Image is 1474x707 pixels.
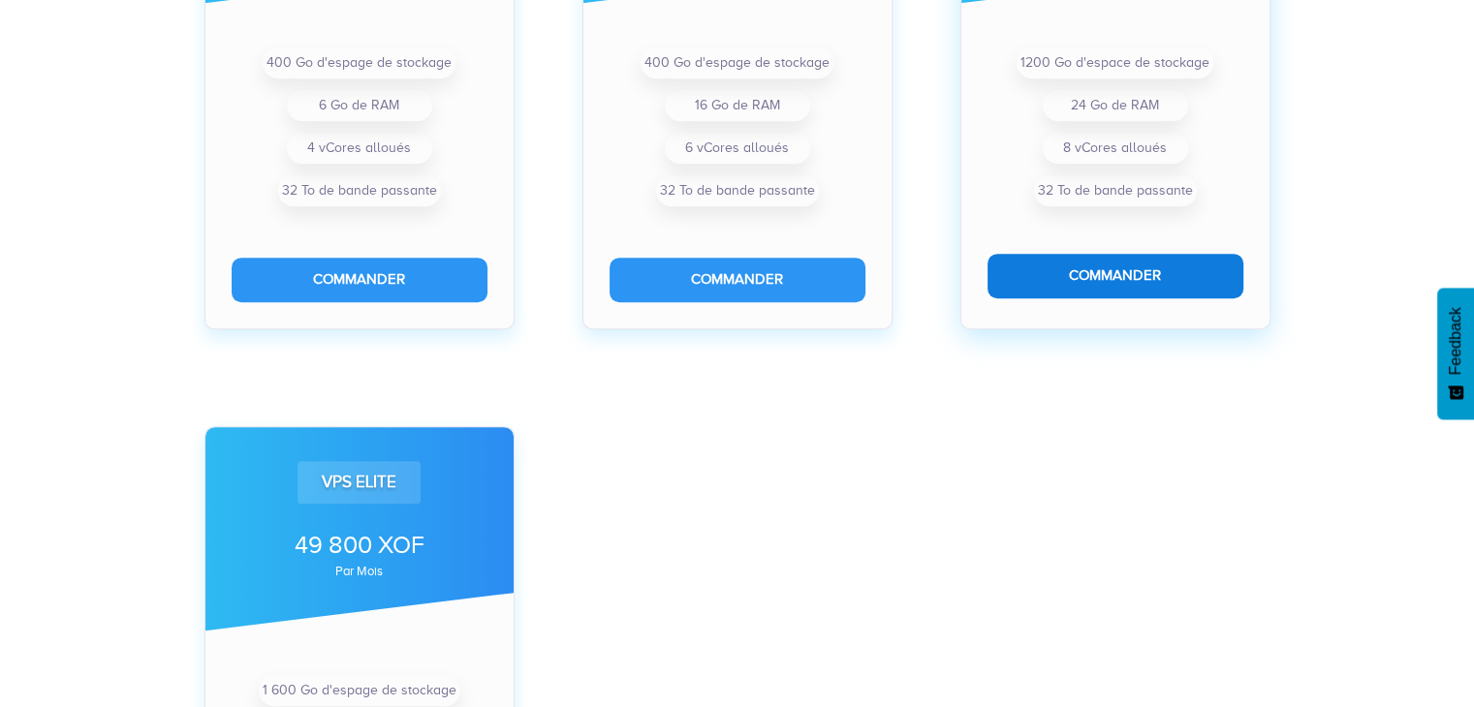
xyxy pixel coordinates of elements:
li: 1200 Go d'espace de stockage [1017,47,1213,78]
span: Feedback [1447,307,1464,375]
li: 1 600 Go d'espage de stockage [259,675,460,706]
li: 6 vCores alloués [665,133,810,164]
div: 49 800 XOF [232,528,487,563]
div: VPS Elite [298,461,421,504]
li: 6 Go de RAM [287,90,432,121]
li: 32 To de bande passante [1034,175,1197,206]
button: Commander [610,258,865,301]
button: Feedback - Afficher l’enquête [1437,288,1474,419]
div: par mois [232,566,487,577]
li: 4 vCores alloués [287,133,432,164]
li: 400 Go d'espage de stockage [263,47,455,78]
button: Commander [232,258,487,301]
li: 16 Go de RAM [665,90,810,121]
li: 32 To de bande passante [656,175,819,206]
li: 8 vCores alloués [1043,133,1188,164]
li: 24 Go de RAM [1043,90,1188,121]
li: 32 To de bande passante [278,175,441,206]
li: 400 Go d'espage de stockage [641,47,833,78]
button: Commander [988,254,1243,297]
